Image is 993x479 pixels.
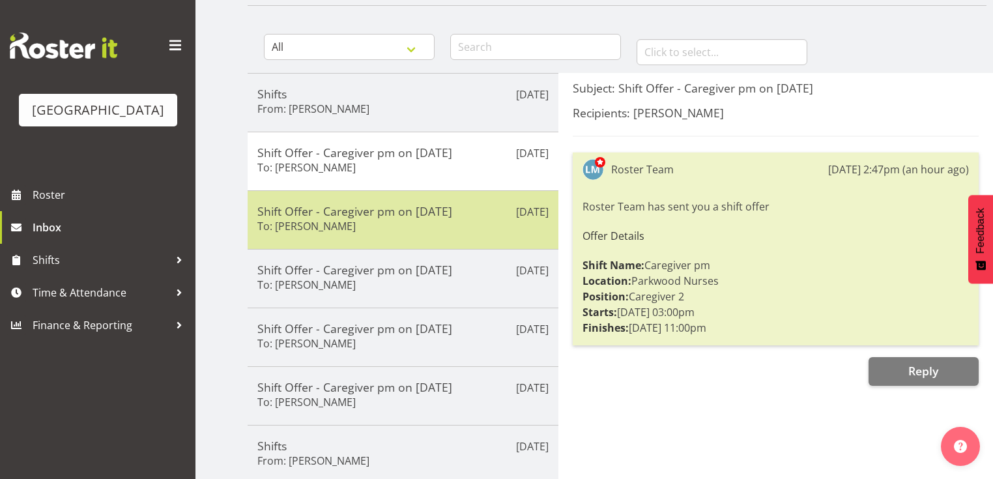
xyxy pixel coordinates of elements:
[583,274,631,288] strong: Location:
[33,218,189,237] span: Inbox
[583,305,617,319] strong: Starts:
[33,315,169,335] span: Finance & Reporting
[257,263,549,277] h5: Shift Offer - Caregiver pm on [DATE]
[968,195,993,283] button: Feedback - Show survey
[583,159,603,180] img: lesley-mckenzie127.jpg
[516,145,549,161] p: [DATE]
[869,357,979,386] button: Reply
[583,321,629,335] strong: Finishes:
[516,321,549,337] p: [DATE]
[257,439,549,453] h5: Shifts
[516,263,549,278] p: [DATE]
[33,185,189,205] span: Roster
[954,440,967,453] img: help-xxl-2.png
[257,278,356,291] h6: To: [PERSON_NAME]
[611,162,674,177] div: Roster Team
[583,289,629,304] strong: Position:
[257,454,369,467] h6: From: [PERSON_NAME]
[975,208,986,254] span: Feedback
[583,230,969,242] h6: Offer Details
[10,33,117,59] img: Rosterit website logo
[257,102,369,115] h6: From: [PERSON_NAME]
[450,34,621,60] input: Search
[32,100,164,120] div: [GEOGRAPHIC_DATA]
[257,220,356,233] h6: To: [PERSON_NAME]
[573,81,979,95] h5: Subject: Shift Offer - Caregiver pm on [DATE]
[583,196,969,339] div: Roster Team has sent you a shift offer Caregiver pm Parkwood Nurses Caregiver 2 [DATE] 03:00pm [D...
[516,380,549,396] p: [DATE]
[516,204,549,220] p: [DATE]
[637,39,807,65] input: Click to select...
[257,87,549,101] h5: Shifts
[33,250,169,270] span: Shifts
[257,145,549,160] h5: Shift Offer - Caregiver pm on [DATE]
[516,87,549,102] p: [DATE]
[908,363,938,379] span: Reply
[257,204,549,218] h5: Shift Offer - Caregiver pm on [DATE]
[257,396,356,409] h6: To: [PERSON_NAME]
[33,283,169,302] span: Time & Attendance
[257,321,549,336] h5: Shift Offer - Caregiver pm on [DATE]
[828,162,969,177] div: [DATE] 2:47pm (an hour ago)
[257,161,356,174] h6: To: [PERSON_NAME]
[257,380,549,394] h5: Shift Offer - Caregiver pm on [DATE]
[257,337,356,350] h6: To: [PERSON_NAME]
[573,106,979,120] h5: Recipients: [PERSON_NAME]
[516,439,549,454] p: [DATE]
[583,258,644,272] strong: Shift Name:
